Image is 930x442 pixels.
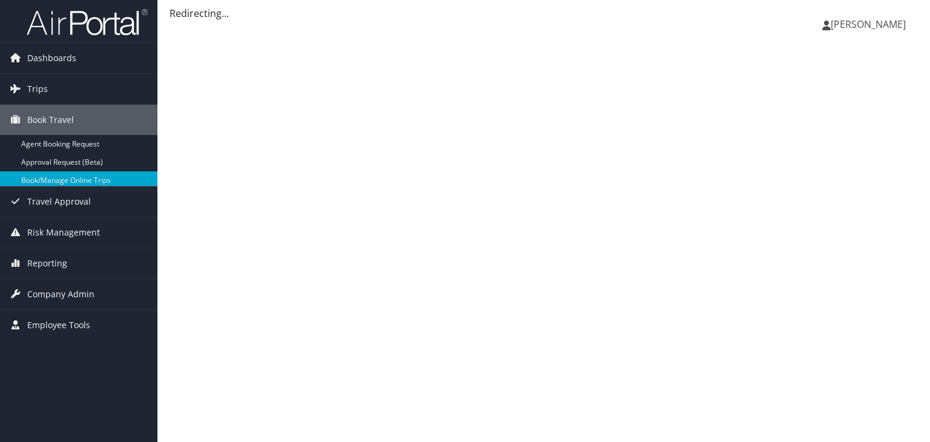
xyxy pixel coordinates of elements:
a: [PERSON_NAME] [822,6,918,42]
span: Reporting [27,248,67,279]
span: Travel Approval [27,186,91,217]
span: [PERSON_NAME] [831,18,906,31]
span: Book Travel [27,105,74,135]
span: Company Admin [27,279,94,309]
span: Employee Tools [27,310,90,340]
span: Risk Management [27,217,100,248]
img: airportal-logo.png [27,8,148,36]
span: Dashboards [27,43,76,73]
span: Trips [27,74,48,104]
div: Redirecting... [170,6,918,21]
